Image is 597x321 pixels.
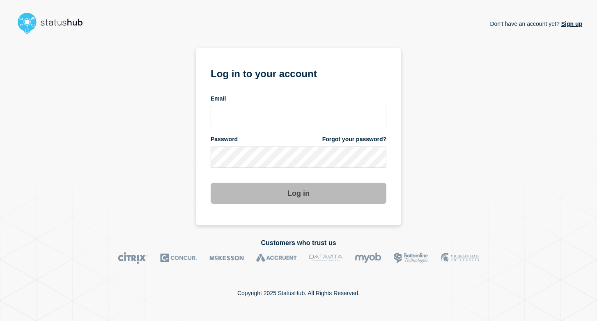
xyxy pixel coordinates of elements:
[211,106,386,127] input: email input
[211,135,238,143] span: Password
[211,95,226,103] span: Email
[309,252,342,264] img: DataVita logo
[118,252,148,264] img: Citrix logo
[441,252,479,264] img: MSU logo
[237,290,360,296] p: Copyright 2025 StatusHub. All Rights Reserved.
[560,21,582,27] a: Sign up
[211,147,386,168] input: password input
[209,252,244,264] img: McKesson logo
[256,252,297,264] img: Accruent logo
[490,14,582,34] p: Don't have an account yet?
[394,252,429,264] img: Bottomline logo
[15,10,93,36] img: StatusHub logo
[355,252,381,264] img: myob logo
[160,252,197,264] img: Concur logo
[322,135,386,143] a: Forgot your password?
[211,183,386,204] button: Log in
[211,65,386,80] h1: Log in to your account
[15,239,582,247] h2: Customers who trust us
